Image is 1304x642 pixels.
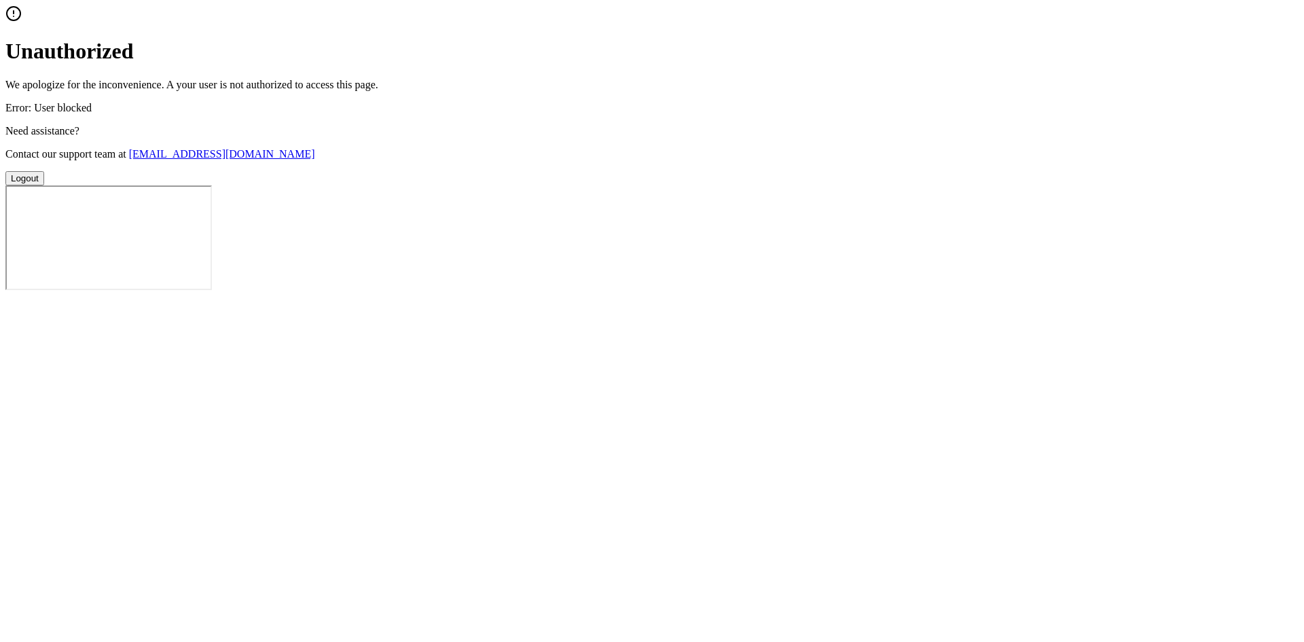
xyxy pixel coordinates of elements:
button: Logout [5,171,44,185]
p: We apologize for the inconvenience. A your user is not authorized to access this page. [5,79,1299,91]
h1: Unauthorized [5,39,1299,64]
a: [EMAIL_ADDRESS][DOMAIN_NAME] [129,148,315,160]
a: Logout [5,172,44,183]
p: Contact our support team at [5,148,1299,160]
p: Error: User blocked [5,102,1299,114]
p: Need assistance? [5,125,1299,137]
